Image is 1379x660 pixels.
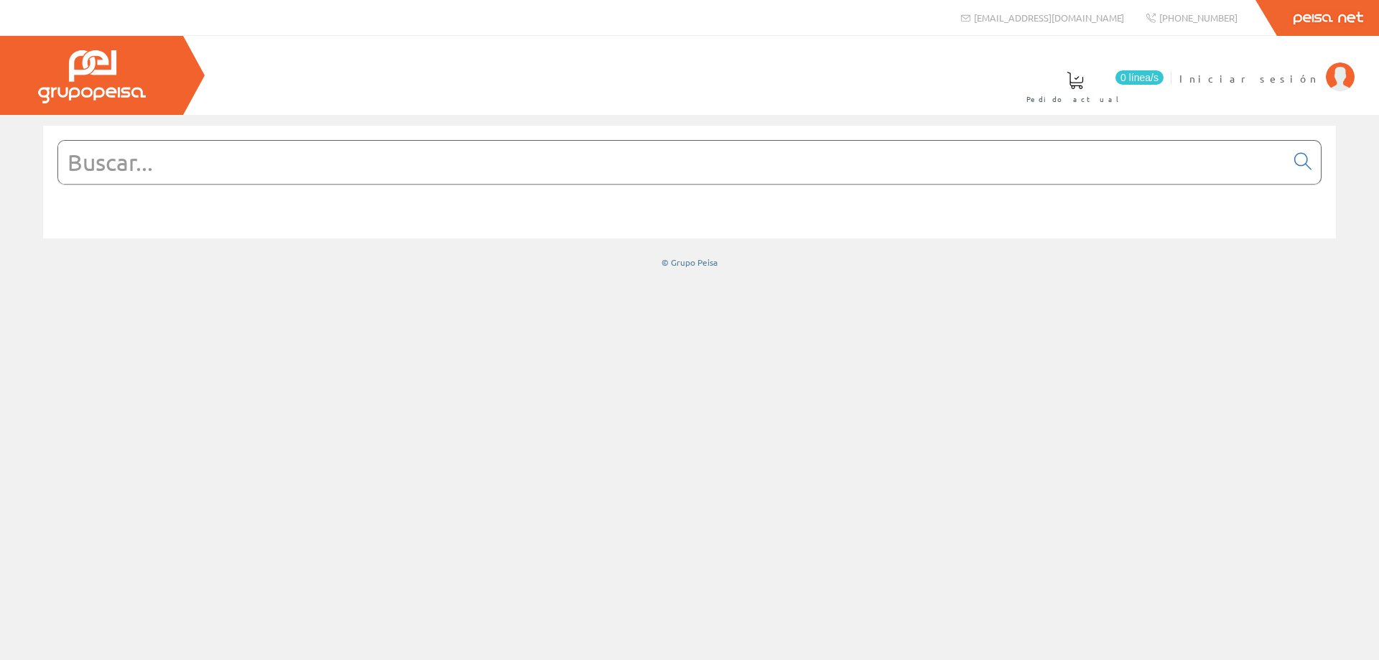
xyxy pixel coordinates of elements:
[1179,71,1319,85] span: Iniciar sesión
[1026,92,1124,106] span: Pedido actual
[38,50,146,103] img: Grupo Peisa
[974,11,1124,24] span: [EMAIL_ADDRESS][DOMAIN_NAME]
[43,256,1336,269] div: © Grupo Peisa
[1115,70,1164,85] span: 0 línea/s
[1179,60,1355,73] a: Iniciar sesión
[58,141,1286,184] input: Buscar...
[1159,11,1238,24] span: [PHONE_NUMBER]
